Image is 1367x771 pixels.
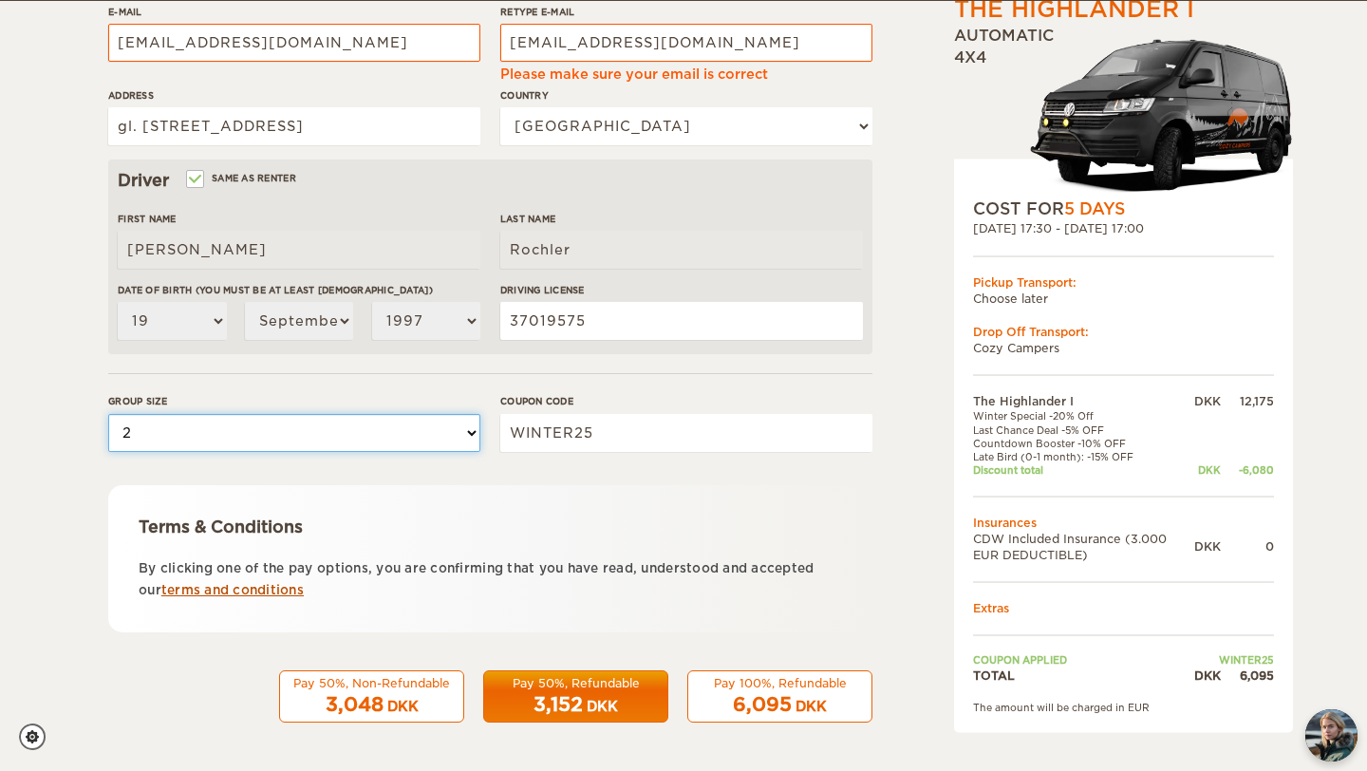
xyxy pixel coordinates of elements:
button: Pay 50%, Non-Refundable 3,048 DKK [279,670,464,724]
img: stor-stuttur-old-new-5.png [1030,31,1293,197]
label: Coupon code [500,394,872,408]
td: CDW Included Insurance (3.000 EUR DEDUCTIBLE) [973,530,1194,562]
div: 12,175 [1221,393,1274,409]
div: DKK [387,697,419,716]
td: Coupon applied [973,653,1194,667]
div: DKK [1194,667,1221,683]
a: Cookie settings [19,724,58,750]
div: Please make sure your email is correct [500,65,872,84]
button: Pay 50%, Refundable 3,152 DKK [483,670,668,724]
button: Pay 100%, Refundable 6,095 DKK [687,670,872,724]
div: DKK [1194,538,1221,555]
label: Retype E-mail [500,5,872,19]
div: Pay 100%, Refundable [700,675,860,691]
input: e.g. example@example.com [500,24,872,62]
button: chat-button [1305,709,1358,762]
div: Pickup Transport: [973,273,1274,290]
label: Driving License [500,283,863,297]
div: COST FOR [973,197,1274,220]
td: Late Bird (0-1 month): -15% OFF [973,450,1194,463]
div: Pay 50%, Refundable [496,675,656,691]
label: E-mail [108,5,480,19]
input: e.g. Smith [500,231,863,269]
div: Pay 50%, Non-Refundable [291,675,452,691]
a: terms and conditions [161,583,304,597]
td: Cozy Campers [973,340,1274,356]
div: The amount will be charged in EUR [973,700,1274,713]
input: Same as renter [188,175,200,187]
div: Automatic 4x4 [954,26,1293,197]
label: Address [108,88,480,103]
div: 6,095 [1221,667,1274,683]
div: DKK [1194,393,1221,409]
td: WINTER25 [1194,653,1274,667]
td: Countdown Booster -10% OFF [973,436,1194,449]
img: Freyja at Cozy Campers [1305,709,1358,762]
label: Country [500,88,872,103]
div: DKK [1194,463,1221,477]
span: 6,095 [733,693,792,716]
div: DKK [796,697,827,716]
td: TOTAL [973,667,1194,683]
label: Last Name [500,212,863,226]
span: 3,048 [326,693,384,716]
td: Last Chance Deal -5% OFF [973,423,1194,436]
div: Driver [118,169,863,192]
input: e.g. William [118,231,480,269]
input: e.g. example@example.com [108,24,480,62]
div: [DATE] 17:30 - [DATE] 17:00 [973,220,1274,236]
span: 3,152 [534,693,583,716]
div: DKK [587,697,618,716]
td: Discount total [973,463,1194,477]
label: Same as renter [188,169,296,187]
div: Terms & Conditions [139,516,842,538]
input: e.g. 14789654B [500,302,863,340]
td: Winter Special -20% Off [973,409,1194,423]
td: Extras [973,600,1274,616]
td: Insurances [973,514,1274,530]
div: Drop Off Transport: [973,323,1274,339]
div: -6,080 [1221,463,1274,477]
input: e.g. Street, City, Zip Code [108,107,480,145]
span: 5 Days [1064,199,1125,218]
td: The Highlander I [973,393,1194,409]
p: By clicking one of the pay options, you are confirming that you have read, understood and accepte... [139,557,842,602]
label: Date of birth (You must be at least [DEMOGRAPHIC_DATA]) [118,283,480,297]
div: 0 [1221,538,1274,555]
label: Group size [108,394,480,408]
td: Choose later [973,290,1274,306]
label: First Name [118,212,480,226]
